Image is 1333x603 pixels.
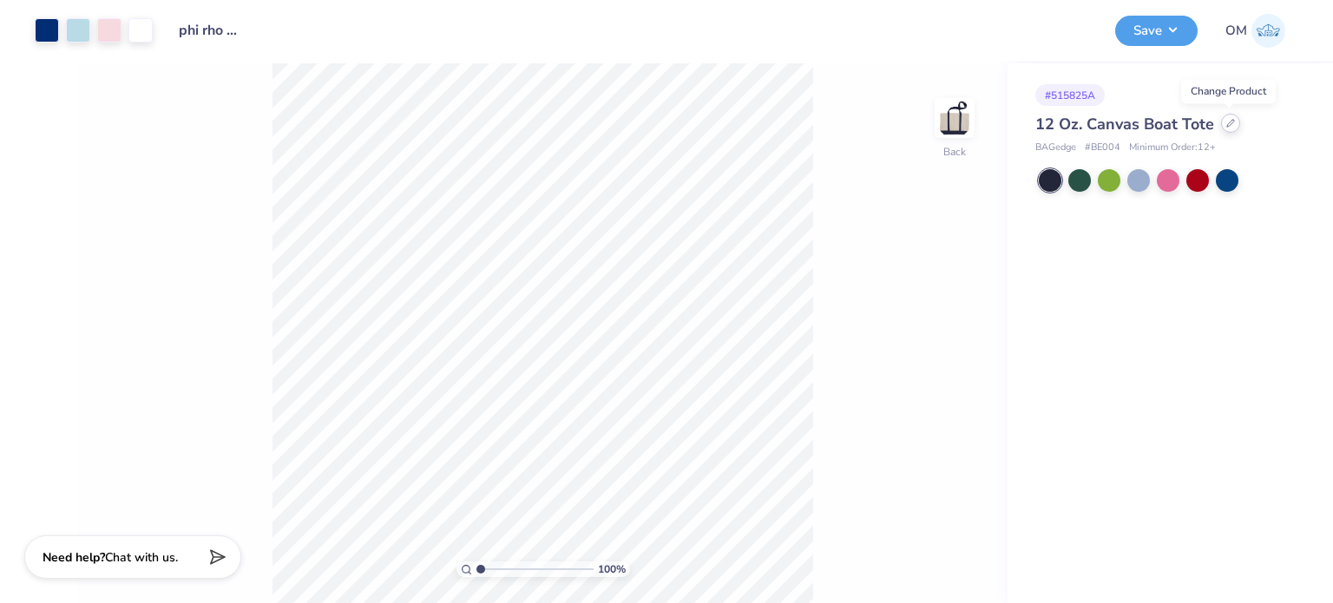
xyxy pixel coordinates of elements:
span: Minimum Order: 12 + [1129,141,1216,155]
div: Change Product [1181,79,1276,103]
div: # 515825A [1035,84,1105,106]
strong: Need help? [43,549,105,566]
img: Om Mehrotra [1251,14,1285,48]
input: Untitled Design [166,13,251,48]
a: OM [1225,14,1285,48]
span: Chat with us. [105,549,178,566]
span: # BE004 [1085,141,1120,155]
div: Back [943,144,966,160]
span: 12 Oz. Canvas Boat Tote [1035,114,1214,134]
span: 100 % [598,561,626,577]
span: OM [1225,21,1247,41]
button: Save [1115,16,1198,46]
img: Back [937,101,972,135]
span: BAGedge [1035,141,1076,155]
